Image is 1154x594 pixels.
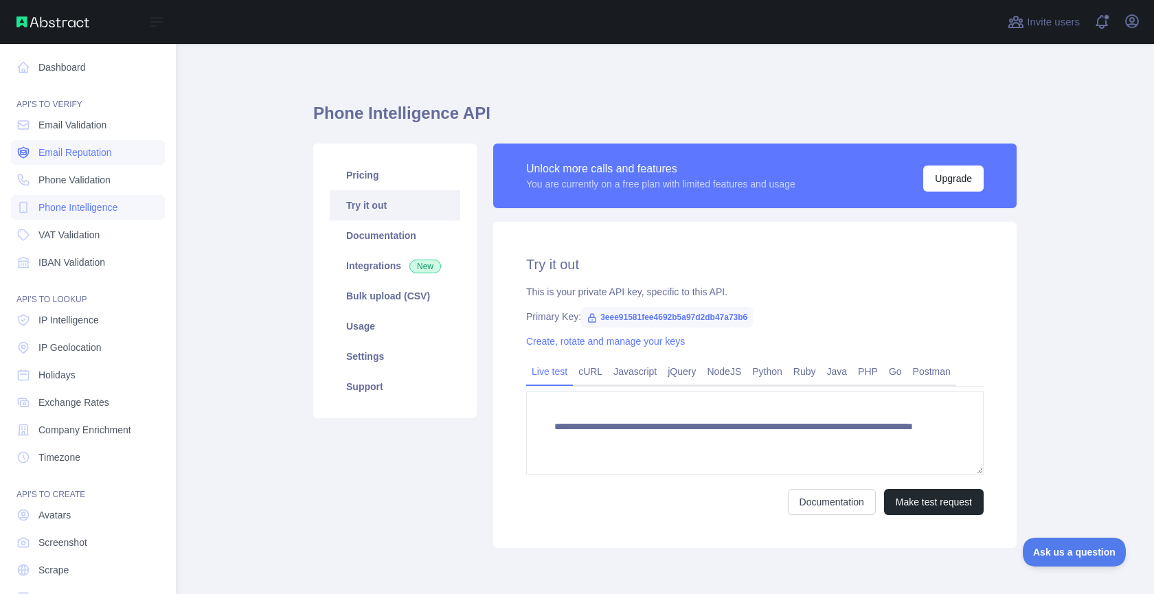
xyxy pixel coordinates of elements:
[16,16,89,27] img: Abstract API
[38,313,99,327] span: IP Intelligence
[526,310,984,323] div: Primary Key:
[526,336,685,347] a: Create, rotate and manage your keys
[822,361,853,382] a: Java
[907,361,956,382] a: Postman
[11,113,165,137] a: Email Validation
[11,250,165,275] a: IBAN Validation
[747,361,788,382] a: Python
[11,140,165,165] a: Email Reputation
[884,489,984,515] button: Make test request
[608,361,662,382] a: Javascript
[313,102,1017,135] h1: Phone Intelligence API
[330,311,460,341] a: Usage
[38,118,106,132] span: Email Validation
[526,177,795,191] div: You are currently on a free plan with limited features and usage
[11,472,165,500] div: API'S TO CREATE
[38,146,112,159] span: Email Reputation
[11,445,165,470] a: Timezone
[526,255,984,274] h2: Try it out
[883,361,907,382] a: Go
[330,190,460,220] a: Try it out
[1023,538,1127,567] iframe: Toggle Customer Support
[788,489,876,515] a: Documentation
[923,165,984,192] button: Upgrade
[11,503,165,527] a: Avatars
[11,195,165,220] a: Phone Intelligence
[38,423,131,437] span: Company Enrichment
[526,161,795,177] div: Unlock more calls and features
[662,361,701,382] a: jQuery
[38,508,71,522] span: Avatars
[581,307,753,328] span: 3eee91581fee4692b5a97d2db47a73b6
[38,396,109,409] span: Exchange Rates
[1005,11,1083,33] button: Invite users
[38,173,111,187] span: Phone Validation
[38,255,105,269] span: IBAN Validation
[11,55,165,80] a: Dashboard
[11,277,165,305] div: API'S TO LOOKUP
[526,285,984,299] div: This is your private API key, specific to this API.
[573,361,608,382] a: cURL
[11,168,165,192] a: Phone Validation
[11,308,165,332] a: IP Intelligence
[11,558,165,582] a: Scrape
[526,361,573,382] a: Live test
[701,361,747,382] a: NodeJS
[330,251,460,281] a: Integrations New
[330,281,460,311] a: Bulk upload (CSV)
[11,222,165,247] a: VAT Validation
[330,372,460,402] a: Support
[11,335,165,360] a: IP Geolocation
[38,536,87,549] span: Screenshot
[38,563,69,577] span: Scrape
[852,361,883,382] a: PHP
[330,341,460,372] a: Settings
[38,368,76,382] span: Holidays
[11,390,165,415] a: Exchange Rates
[11,82,165,110] div: API'S TO VERIFY
[38,341,102,354] span: IP Geolocation
[1027,14,1080,30] span: Invite users
[38,201,117,214] span: Phone Intelligence
[330,220,460,251] a: Documentation
[38,450,80,464] span: Timezone
[38,228,100,242] span: VAT Validation
[330,160,460,190] a: Pricing
[11,418,165,442] a: Company Enrichment
[409,260,441,273] span: New
[788,361,822,382] a: Ruby
[11,363,165,387] a: Holidays
[11,530,165,555] a: Screenshot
